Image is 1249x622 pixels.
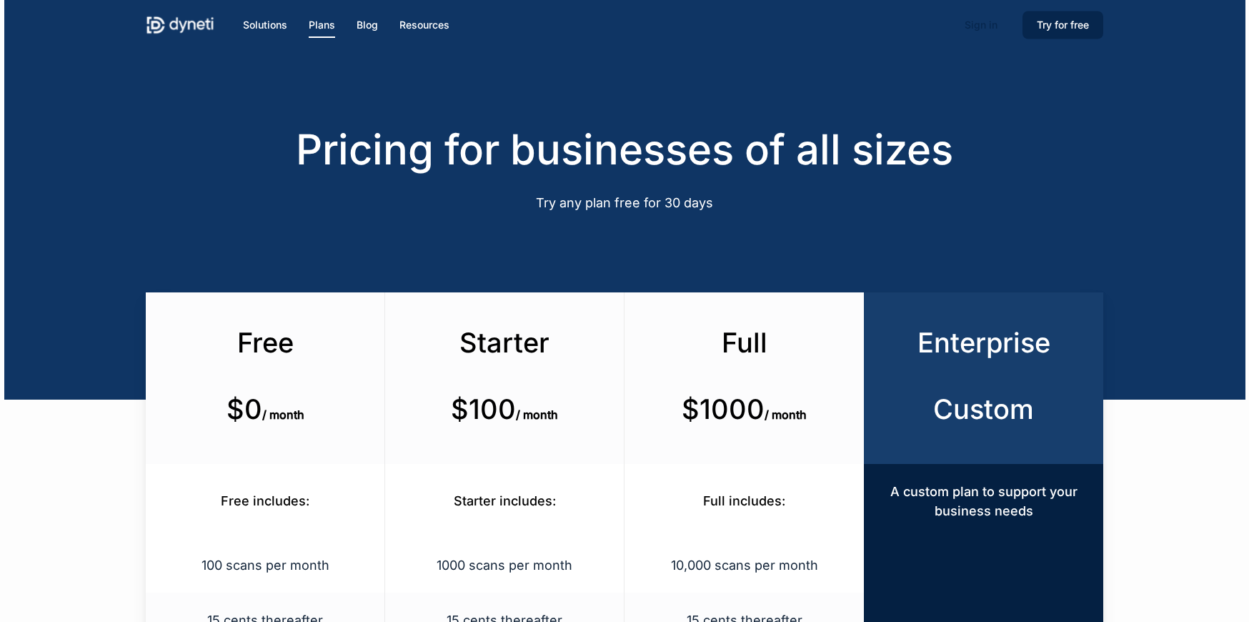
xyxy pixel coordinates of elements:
[309,19,335,31] span: Plans
[399,17,449,33] a: Resources
[357,17,378,33] a: Blog
[642,556,846,575] p: 10,000 scans per month
[765,408,807,422] span: / month
[237,326,294,359] span: Free
[890,484,1078,518] span: A custom plan to support your business needs
[703,493,785,508] span: Full includes:
[722,326,767,359] span: Full
[164,556,367,575] p: 100 scans per month
[965,19,997,31] span: Sign in
[146,125,1103,174] h2: Pricing for businesses of all sizes
[1022,17,1103,33] a: Try for free
[516,408,558,422] span: / month
[459,326,549,359] span: Starter
[243,17,287,33] a: Solutions
[890,326,1076,359] h3: Enterprise
[403,556,606,575] p: 1000 scans per month
[950,14,1012,36] a: Sign in
[536,195,713,210] span: Try any plan free for 30 days
[682,393,765,425] b: $1000
[357,19,378,31] span: Blog
[890,393,1076,425] h3: Custom
[262,408,304,422] span: / month
[227,393,262,425] b: $0
[309,17,335,33] a: Plans
[221,493,309,508] span: Free includes:
[399,19,449,31] span: Resources
[451,393,516,425] b: $100
[454,493,556,508] span: Starter includes:
[243,19,287,31] span: Solutions
[1037,19,1089,31] span: Try for free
